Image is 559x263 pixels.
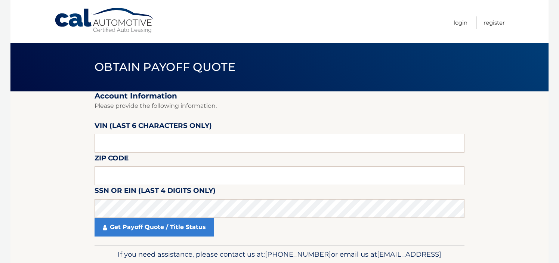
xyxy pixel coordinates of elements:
label: Zip Code [95,153,129,166]
a: Get Payoff Quote / Title Status [95,218,214,237]
a: Login [454,16,467,29]
h2: Account Information [95,91,464,101]
span: [PHONE_NUMBER] [265,250,331,259]
label: VIN (last 6 characters only) [95,120,212,134]
a: Cal Automotive [54,7,155,34]
label: SSN or EIN (last 4 digits only) [95,185,216,199]
p: Please provide the following information. [95,101,464,111]
a: Register [484,16,505,29]
span: Obtain Payoff Quote [95,60,235,74]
